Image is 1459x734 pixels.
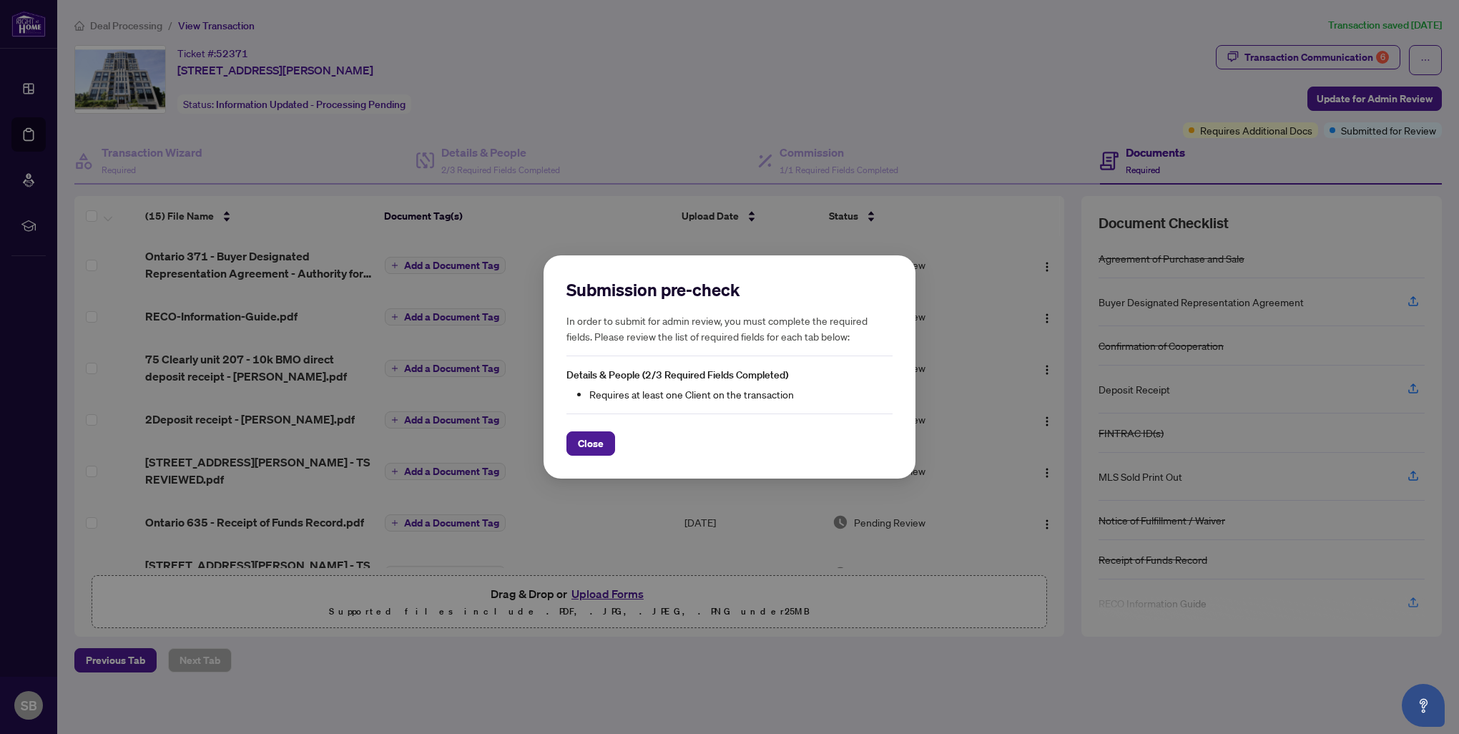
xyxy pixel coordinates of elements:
[566,431,615,456] button: Close
[566,368,788,381] span: Details & People (2/3 Required Fields Completed)
[566,313,893,344] h5: In order to submit for admin review, you must complete the required fields. Please review the lis...
[1402,684,1445,727] button: Open asap
[566,278,893,301] h2: Submission pre-check
[578,432,604,455] span: Close
[589,386,893,402] li: Requires at least one Client on the transaction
